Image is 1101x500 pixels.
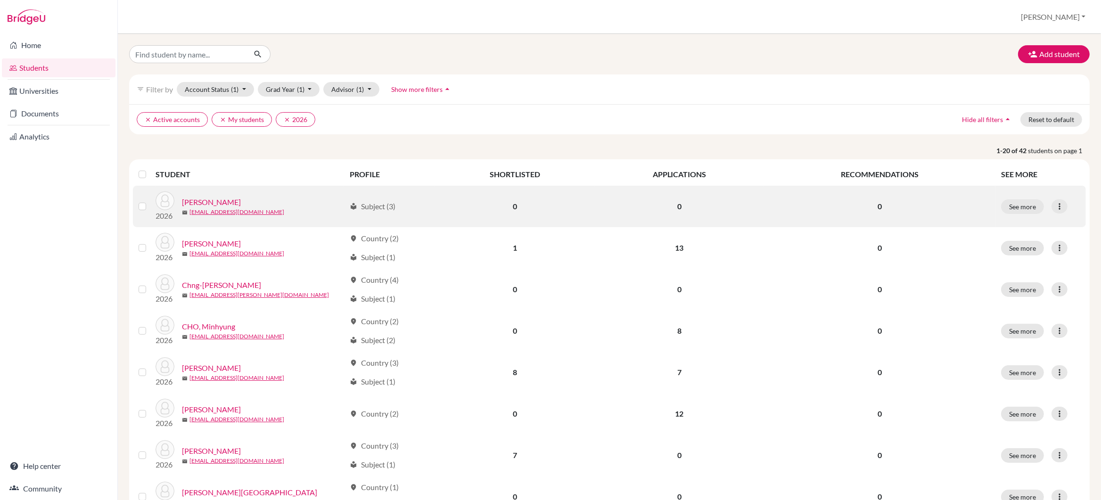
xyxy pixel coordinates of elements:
td: 12 [595,393,764,434]
img: CHO, Minhyung [156,316,174,335]
i: arrow_drop_up [443,84,452,94]
button: Advisor(1) [323,82,379,97]
a: [EMAIL_ADDRESS][PERSON_NAME][DOMAIN_NAME] [189,291,329,299]
th: RECOMMENDATIONS [764,163,995,186]
a: Chng-[PERSON_NAME] [182,279,261,291]
button: Add student [1018,45,1090,63]
i: arrow_drop_up [1003,115,1012,124]
a: [PERSON_NAME] [182,445,241,457]
a: CHO, Minhyung [182,321,235,332]
i: clear [284,116,290,123]
div: Country (4) [350,274,399,286]
th: APPLICATIONS [595,163,764,186]
span: local_library [350,378,357,385]
div: Country (2) [350,408,399,419]
span: mail [182,417,188,423]
p: 0 [770,242,990,254]
td: 0 [435,310,595,352]
td: 1 [435,227,595,269]
button: See more [1001,365,1044,380]
button: Hide all filtersarrow_drop_up [954,112,1020,127]
button: See more [1001,199,1044,214]
p: 2026 [156,376,174,387]
img: Chen, Siyu [156,233,174,252]
td: 8 [595,310,764,352]
a: Home [2,36,115,55]
span: local_library [350,336,357,344]
p: 2026 [156,459,174,470]
span: location_on [350,318,357,325]
span: mail [182,459,188,464]
a: [PERSON_NAME] [182,238,241,249]
button: See more [1001,324,1044,338]
td: 0 [435,393,595,434]
span: mail [182,293,188,298]
span: (1) [231,85,238,93]
span: (1) [356,85,364,93]
th: SHORTLISTED [435,163,595,186]
td: 0 [595,434,764,476]
span: students on page 1 [1028,146,1090,156]
a: [PERSON_NAME] [182,404,241,415]
div: Country (1) [350,482,399,493]
button: clearActive accounts [137,112,208,127]
strong: 1-20 of 42 [996,146,1028,156]
a: [EMAIL_ADDRESS][DOMAIN_NAME] [189,457,284,465]
div: Subject (2) [350,335,395,346]
button: clearMy students [212,112,272,127]
img: GOEL, Ishaan [156,357,174,376]
button: See more [1001,282,1044,297]
a: [PERSON_NAME] [182,362,241,374]
p: 2026 [156,210,174,221]
button: See more [1001,407,1044,421]
td: 0 [595,269,764,310]
div: Country (3) [350,440,399,451]
div: Subject (3) [350,201,395,212]
td: 8 [435,352,595,393]
a: Community [2,479,115,498]
img: Bridge-U [8,9,45,25]
button: Reset to default [1020,112,1082,127]
span: location_on [350,410,357,418]
th: STUDENT [156,163,344,186]
p: 2026 [156,335,174,346]
img: GROVER, Aarit [156,440,174,459]
i: clear [145,116,151,123]
p: 0 [770,408,990,419]
span: location_on [350,359,357,367]
th: SEE MORE [995,163,1086,186]
div: Subject (1) [350,376,395,387]
button: clear2026 [276,112,315,127]
span: local_library [350,295,357,303]
span: mail [182,210,188,215]
span: local_library [350,254,357,261]
span: mail [182,376,188,381]
button: See more [1001,448,1044,463]
button: Show more filtersarrow_drop_up [383,82,460,97]
th: PROFILE [344,163,435,186]
span: Show more filters [391,85,443,93]
img: Arush, Kumar [156,191,174,210]
a: [EMAIL_ADDRESS][DOMAIN_NAME] [189,249,284,258]
a: Documents [2,104,115,123]
p: 0 [770,201,990,212]
span: location_on [350,276,357,284]
td: 7 [435,434,595,476]
p: 0 [770,325,990,336]
span: local_library [350,461,357,468]
button: See more [1001,241,1044,255]
button: Account Status(1) [177,82,254,97]
a: [PERSON_NAME] [182,197,241,208]
td: 0 [435,186,595,227]
span: mail [182,251,188,257]
div: Country (3) [350,357,399,369]
img: GOLLAMUDI, Shreyas [156,399,174,418]
a: [PERSON_NAME][GEOGRAPHIC_DATA] [182,487,317,498]
p: 2026 [156,293,174,304]
div: Subject (1) [350,459,395,470]
a: [EMAIL_ADDRESS][DOMAIN_NAME] [189,374,284,382]
span: (1) [297,85,304,93]
a: [EMAIL_ADDRESS][DOMAIN_NAME] [189,332,284,341]
td: 13 [595,227,764,269]
td: 0 [595,186,764,227]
